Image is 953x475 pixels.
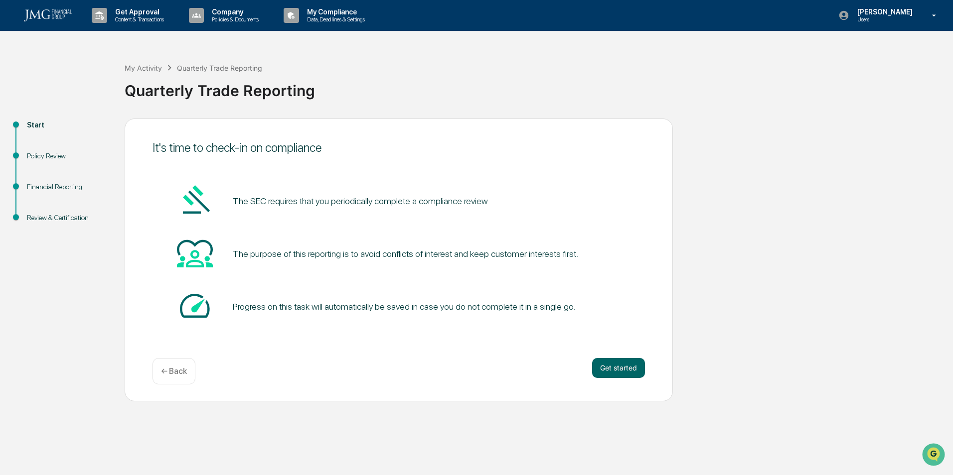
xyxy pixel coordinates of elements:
div: 🗄️ [72,126,80,134]
button: Start new chat [169,79,181,91]
p: Content & Transactions [107,16,169,23]
img: Gavel [177,182,213,218]
pre: The SEC requires that you periodically complete a compliance review [233,194,488,208]
a: 🔎Data Lookup [6,140,67,158]
img: 1746055101610-c473b297-6a78-478c-a979-82029cc54cd1 [10,76,28,94]
div: Review & Certification [27,213,109,223]
p: My Compliance [299,8,370,16]
div: 🔎 [10,145,18,153]
a: 🖐️Preclearance [6,121,68,139]
div: 🖐️ [10,126,18,134]
a: 🗄️Attestations [68,121,128,139]
img: logo [24,9,72,21]
div: Financial Reporting [27,182,109,192]
p: Policies & Documents [204,16,264,23]
div: Start [27,120,109,130]
img: Speed-dial [177,288,213,324]
span: Attestations [82,125,124,135]
div: It's time to check-in on compliance [153,140,645,155]
p: Get Approval [107,8,169,16]
div: Start new chat [34,76,163,86]
a: Powered byPylon [70,168,121,176]
span: Data Lookup [20,144,63,154]
iframe: Open customer support [921,442,948,469]
div: Quarterly Trade Reporting [125,74,948,100]
p: ← Back [161,366,187,376]
button: Get started [592,358,645,378]
span: Preclearance [20,125,64,135]
div: Quarterly Trade Reporting [177,64,262,72]
div: Progress on this task will automatically be saved in case you do not complete it in a single go. [233,301,575,312]
div: My Activity [125,64,162,72]
p: Data, Deadlines & Settings [299,16,370,23]
p: [PERSON_NAME] [849,8,918,16]
p: Users [849,16,918,23]
div: Policy Review [27,151,109,161]
p: How can we help? [10,21,181,37]
p: Company [204,8,264,16]
div: We're available if you need us! [34,86,126,94]
span: Pylon [99,169,121,176]
img: Heart [177,235,213,271]
div: The purpose of this reporting is to avoid conflicts of interest and keep customer interests first. [233,248,578,259]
